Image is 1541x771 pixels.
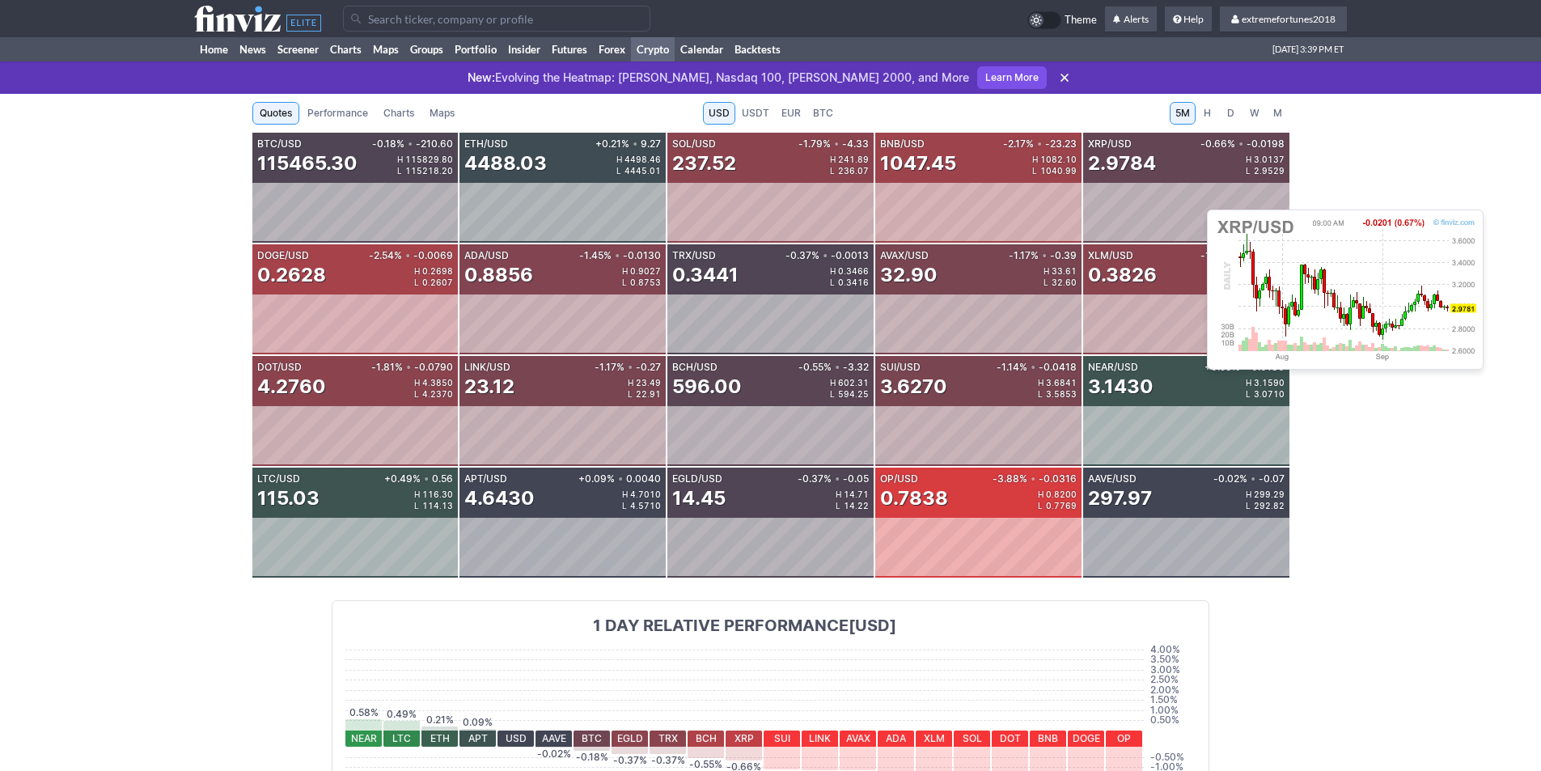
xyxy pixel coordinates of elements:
[252,102,299,125] a: Quotes
[1046,379,1077,387] span: 3.6841
[1165,6,1212,32] a: Help
[1088,474,1210,484] div: AAVE/USD
[366,251,453,261] div: -2.54% -0.0069
[807,102,839,125] a: BTC
[345,708,382,718] div: 0.58 %
[1068,731,1104,747] div: DOGE
[1226,105,1237,121] span: D
[194,37,234,61] a: Home
[830,278,838,286] span: L
[742,105,769,121] span: USDT
[1150,642,1196,658] div: 4.00 %
[1254,502,1285,510] span: 292.82
[406,362,411,372] span: •
[830,155,838,163] span: H
[414,490,422,498] span: H
[628,379,636,387] span: H
[875,244,1082,354] a: AVAX/USD-1.17%•-0.3932.90H33.61L32.60
[1088,374,1154,400] div: 3.1430
[630,502,661,510] span: 4.5710
[622,502,630,510] span: L
[1201,362,1285,372] div: +0.58% 0.0180
[622,267,630,275] span: H
[300,102,375,125] a: Performance
[672,362,795,372] div: BCH/USD
[1254,390,1285,398] span: 3.0710
[764,731,800,747] div: SUI
[830,390,838,398] span: L
[468,70,495,84] span: New:
[257,474,382,484] div: LTC/USD
[405,167,453,175] span: 115218.20
[464,251,576,261] div: ADA/USD
[1150,749,1196,765] div: - 0.50 %
[636,379,661,387] span: 23.49
[414,390,422,398] span: L
[257,374,326,400] div: 4.2760
[880,262,938,288] div: 32.90
[880,139,1000,149] div: BNB/USD
[830,379,838,387] span: H
[1105,6,1157,32] a: Alerts
[628,390,636,398] span: L
[1040,167,1077,175] span: 1040.99
[383,731,420,747] div: LTC
[1038,490,1046,498] span: H
[1065,11,1097,29] span: Theme
[1030,731,1066,747] div: BNB
[844,502,869,510] span: 14.22
[367,37,404,61] a: Maps
[497,731,534,747] div: USD
[1088,485,1152,511] div: 297.97
[422,267,453,275] span: 0.2698
[1088,262,1157,288] div: 0.3826
[1267,102,1289,125] a: M
[1083,356,1289,466] a: NEAR/USD+0.58%•0.01803.1430H3.1590L3.0710
[383,710,420,719] div: 0.49 %
[782,251,869,261] div: -0.37% -0.0013
[672,485,726,511] div: 14.45
[795,362,869,372] div: -0.55% -3.32
[591,362,661,372] div: -1.17% -0.27
[672,262,739,288] div: 0.3441
[667,356,874,466] a: BCH/USD-0.55%•-3.32596.00H602.31L594.25
[464,474,575,484] div: APT/USD
[688,760,724,769] div: -0.55 %
[834,139,839,149] span: •
[459,731,496,747] div: APT
[1196,102,1219,125] a: H
[838,267,869,275] span: 0.3466
[1042,251,1047,261] span: •
[459,133,666,243] a: ETH/USD+0.21%•9.274488.03H4498.46L4445.01
[650,731,686,747] div: TRX
[880,485,948,511] div: 0.7838
[880,362,993,372] div: SUI/USD
[1246,379,1254,387] span: H
[1243,102,1266,125] a: W
[536,731,572,747] div: AAVE
[1005,251,1077,261] div: -1.17% -0.39
[464,485,535,511] div: 4.6430
[630,278,661,286] span: 0.8753
[1038,502,1046,510] span: L
[1040,155,1077,163] span: 1082.10
[1038,390,1046,398] span: L
[615,251,620,261] span: •
[1175,105,1190,121] span: 5M
[1046,490,1077,498] span: 0.8200
[667,244,874,354] a: TRX/USD-0.37%•-0.00130.3441H0.3466L0.3416
[672,150,736,176] div: 237.52
[257,485,320,511] div: 115.03
[1150,702,1196,718] div: 1.00 %
[252,468,459,578] a: LTC/USD+0.49%•0.56115.03H116.30L114.13
[1238,139,1243,149] span: •
[709,105,730,121] span: USD
[381,474,453,484] div: +0.49% 0.56
[408,139,413,149] span: •
[1046,390,1077,398] span: 3.5853
[1249,105,1260,121] span: W
[468,70,969,86] p: Evolving the Heatmap: [PERSON_NAME], Nasdaq 100, [PERSON_NAME] 2000, and More
[1031,362,1035,372] span: •
[703,102,735,125] a: USD
[954,731,990,747] div: SOL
